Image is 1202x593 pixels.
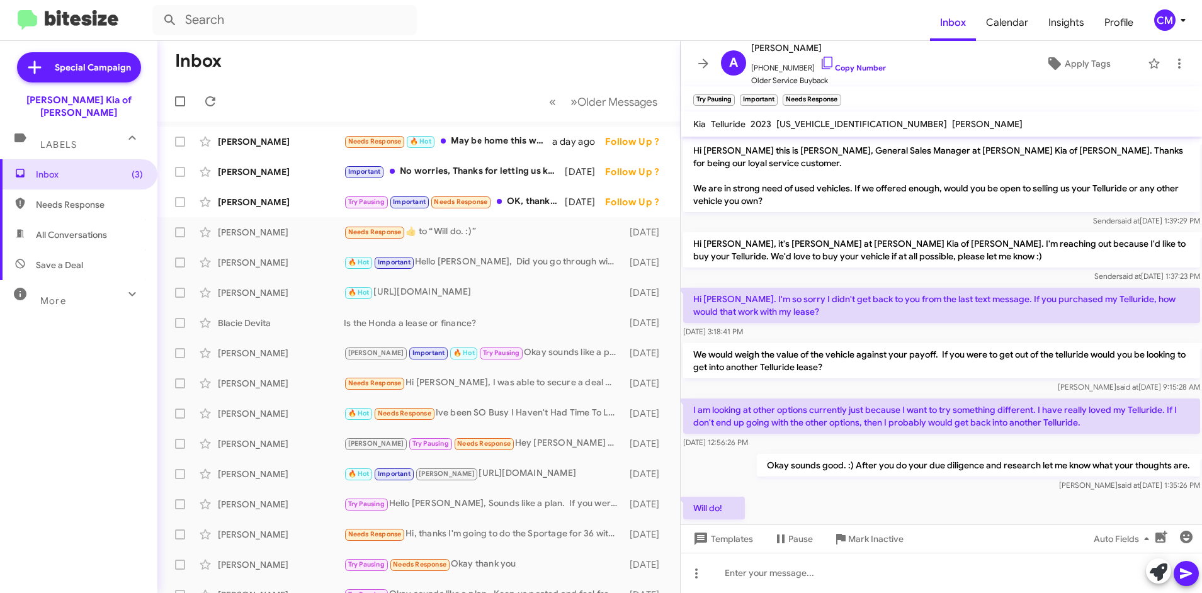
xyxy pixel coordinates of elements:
span: « [549,94,556,110]
p: Hi [PERSON_NAME] this is [PERSON_NAME], General Sales Manager at [PERSON_NAME] Kia of [PERSON_NAM... [683,139,1200,212]
div: Hey [PERSON_NAME] Decided to buy a Honda CRV just like I had in the past thanks for your time and... [344,436,623,451]
span: [PERSON_NAME] [952,118,1023,130]
span: Older Messages [577,95,657,109]
p: Hi [PERSON_NAME], it's [PERSON_NAME] at [PERSON_NAME] Kia of [PERSON_NAME]. I'm reaching out beca... [683,232,1200,268]
span: Calendar [976,4,1038,41]
span: [DATE] 1:45:56 PM [683,523,745,533]
div: [PERSON_NAME] [218,468,344,480]
a: Profile [1094,4,1143,41]
div: [PERSON_NAME] [218,256,344,269]
small: Try Pausing [693,94,735,106]
div: [PERSON_NAME] [218,226,344,239]
div: [PERSON_NAME] [218,438,344,450]
span: Try Pausing [483,349,519,357]
span: Needs Response [434,198,487,206]
span: Sender [DATE] 1:39:29 PM [1092,216,1199,225]
div: [PERSON_NAME] [218,407,344,420]
div: [PERSON_NAME] [218,166,344,178]
a: Special Campaign [17,52,141,82]
span: Needs Response [348,137,402,145]
div: Ive been SO Busy I Haven't Had Time To Locate Papers Showing The $750 Deposit The Dealership Reci... [344,406,623,421]
div: Hello [PERSON_NAME], Sounds like a plan. If you were ever interested in purchasing before June I'... [344,497,623,511]
div: [DATE] [565,196,605,208]
span: Important [348,167,381,176]
h1: Inbox [175,51,222,71]
span: Try Pausing [348,560,385,568]
button: Pause [763,528,823,550]
span: Auto Fields [1094,528,1154,550]
p: I am looking at other options currently just because I want to try something different. I have re... [683,398,1200,434]
div: [DATE] [623,438,669,450]
p: Will do! [683,497,745,519]
span: [DATE] 12:56:26 PM [683,438,748,447]
span: Important [378,470,411,478]
button: Apply Tags [1014,52,1142,75]
div: [PERSON_NAME] [218,528,344,541]
p: Okay sounds good. :) After you do your due diligence and research let me know what your thoughts ... [756,454,1199,477]
input: Search [152,5,417,35]
span: said at [1116,382,1138,392]
div: May be home this weekend! [344,134,552,149]
span: Important [412,349,445,357]
small: Important [740,94,778,106]
p: We would weigh the value of the vehicle against your payoff. If you were to get out of the tellur... [683,343,1200,378]
span: 2023 [751,118,771,130]
span: Labels [40,139,77,150]
span: 🔥 Hot [453,349,475,357]
span: [DATE] 3:18:41 PM [683,327,743,336]
span: Kia [693,118,706,130]
div: [PERSON_NAME] [218,498,344,511]
div: [PERSON_NAME] [218,135,344,148]
span: Templates [691,528,753,550]
div: [URL][DOMAIN_NAME] [344,466,623,481]
div: ​👍​ to “ Will do. :) ” [344,225,623,239]
span: Needs Response [348,228,402,236]
span: All Conversations [36,229,107,241]
a: Insights [1038,4,1094,41]
div: [DATE] [623,286,669,299]
span: [PHONE_NUMBER] [751,55,886,74]
div: [DATE] [623,407,669,420]
div: [PERSON_NAME] [218,286,344,299]
button: Auto Fields [1084,528,1164,550]
span: » [570,94,577,110]
div: [DATE] [623,256,669,269]
span: Inbox [36,168,143,181]
button: Next [563,89,665,115]
span: 🔥 Hot [348,409,370,417]
button: Templates [681,528,763,550]
div: Blacie Devita [218,317,344,329]
span: [PERSON_NAME] [348,439,404,448]
span: [PERSON_NAME] [DATE] 1:35:26 PM [1058,480,1199,490]
small: Needs Response [783,94,841,106]
span: Needs Response [36,198,143,211]
div: Hi, thanks I'm going to do the Sportage for 36 with 7k down, at [GEOGRAPHIC_DATA] in [GEOGRAPHIC_... [344,527,623,541]
span: 🔥 Hot [348,288,370,296]
span: [PERSON_NAME] [419,470,475,478]
span: Inbox [930,4,976,41]
span: Needs Response [457,439,511,448]
span: Needs Response [348,530,402,538]
span: Mark Inactive [848,528,904,550]
span: 🔥 Hot [410,137,431,145]
div: [DATE] [623,498,669,511]
span: Save a Deal [36,259,83,271]
a: Copy Number [820,63,886,72]
span: 🔥 Hot [348,258,370,266]
span: Needs Response [393,560,446,568]
span: Important [378,258,411,266]
span: Telluride [711,118,746,130]
span: said at [1117,480,1139,490]
div: Follow Up ? [605,135,669,148]
div: No worries, Thanks for letting us know. [344,164,565,179]
div: [DATE] [623,347,669,359]
span: Try Pausing [348,500,385,508]
div: [DATE] [623,317,669,329]
div: OK, thanks. Brown. [344,195,565,209]
div: Is the Honda a lease or finance? [344,317,623,329]
span: Needs Response [378,409,431,417]
span: Apply Tags [1065,52,1111,75]
nav: Page navigation example [542,89,665,115]
span: Sender [DATE] 1:37:23 PM [1094,271,1199,281]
